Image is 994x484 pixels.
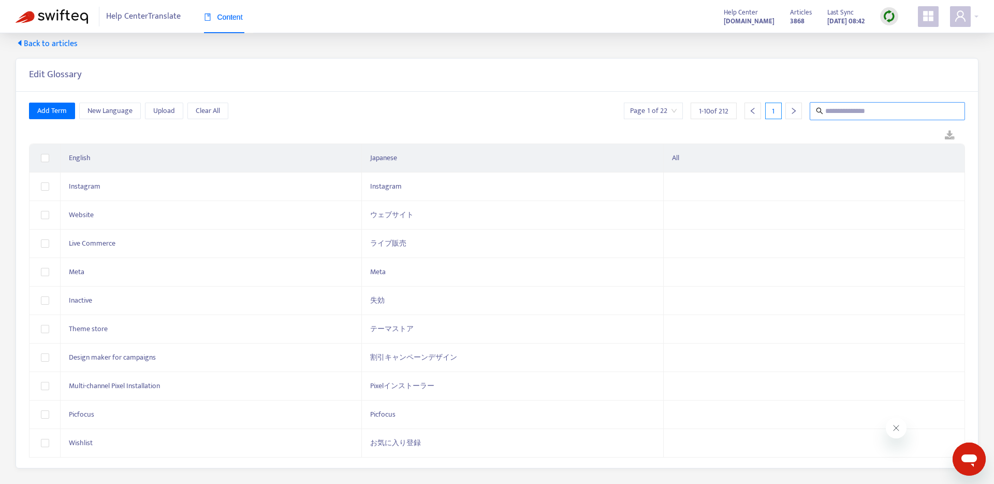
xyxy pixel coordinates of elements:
[16,38,78,50] span: Back to articles
[724,15,774,27] a: [DOMAIN_NAME]
[69,380,160,392] span: Multi-channel Pixel Installation
[370,351,457,363] span: 割引キャンペーンデザイン
[61,144,362,173] th: English
[664,144,965,173] th: All
[106,7,181,26] span: Help Center Translate
[69,323,108,335] span: Theme store
[724,7,758,18] span: Help Center
[69,294,92,306] span: Inactive
[187,103,228,119] button: Clear All
[827,7,854,18] span: Last Sync
[370,323,414,335] span: テーマストア
[204,13,211,21] span: book
[69,266,84,278] span: Meta
[362,144,663,173] th: Japanese
[79,103,141,119] button: New Language
[87,105,133,117] span: New Language
[790,7,812,18] span: Articles
[370,437,421,449] span: お気に入り登録
[886,418,907,438] iframe: メッセージを閉じる
[724,16,774,27] strong: [DOMAIN_NAME]
[69,437,93,449] span: Wishlist
[37,105,67,117] span: Add Term
[6,7,75,16] span: Hi. Need any help?
[16,9,88,24] img: Swifteq
[790,107,797,115] span: right
[370,237,406,249] span: ライブ販売
[370,180,402,192] span: Instagram
[370,408,396,420] span: Picfocus
[370,266,386,278] span: Meta
[790,16,805,27] strong: 3868
[16,39,24,47] span: caret-left
[69,351,156,363] span: Design maker for campaigns
[765,103,782,119] div: 1
[69,408,94,420] span: Picfocus
[204,13,243,21] span: Content
[883,10,896,23] img: sync.dc5367851b00ba804db3.png
[153,105,175,117] span: Upload
[29,69,82,81] h5: Edit Glossary
[145,103,183,119] button: Upload
[749,107,756,115] span: left
[69,180,100,192] span: Instagram
[69,209,94,221] span: Website
[370,294,385,306] span: 失効
[827,16,865,27] strong: [DATE] 08:42
[69,237,115,249] span: Live Commerce
[922,10,934,22] span: appstore
[954,10,967,22] span: user
[370,380,434,392] span: Pixelインストーラー
[699,106,728,117] span: 1 - 10 of 212
[816,107,823,115] span: search
[953,443,986,476] iframe: メッセージングウィンドウを開くボタン
[370,209,414,221] span: ウェブサイト
[29,103,75,119] button: Add Term
[196,105,220,117] span: Clear All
